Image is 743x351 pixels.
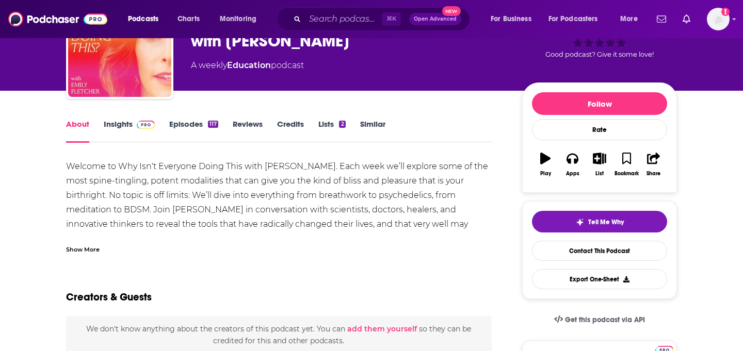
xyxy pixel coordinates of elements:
[286,7,480,31] div: Search podcasts, credits, & more...
[191,59,304,72] div: A weekly podcast
[137,121,155,129] img: Podchaser Pro
[640,146,667,183] button: Share
[318,119,345,143] a: Lists2
[409,13,461,25] button: Open AdvancedNew
[679,10,694,28] a: Show notifications dropdown
[620,12,638,26] span: More
[546,307,653,332] a: Get this podcast via API
[542,11,613,27] button: open menu
[339,121,345,128] div: 2
[559,146,586,183] button: Apps
[532,269,667,289] button: Export One-Sheet
[414,16,457,22] span: Open Advanced
[566,171,579,177] div: Apps
[66,119,89,143] a: About
[233,119,263,143] a: Reviews
[576,218,584,226] img: tell me why sparkle
[382,12,401,26] span: ⌘ K
[121,11,172,27] button: open menu
[548,12,598,26] span: For Podcasters
[707,8,730,30] span: Logged in as Ashley_Beenen
[483,11,544,27] button: open menu
[347,325,417,333] button: add them yourself
[586,146,613,183] button: List
[86,324,471,345] span: We don't know anything about the creators of this podcast yet . You can so they can be credited f...
[532,211,667,232] button: tell me why sparkleTell Me Why
[220,12,256,26] span: Monitoring
[653,10,670,28] a: Show notifications dropdown
[177,12,200,26] span: Charts
[8,9,107,29] img: Podchaser - Follow, Share and Rate Podcasts
[442,6,461,16] span: New
[128,12,158,26] span: Podcasts
[588,218,624,226] span: Tell Me Why
[104,119,155,143] a: InsightsPodchaser Pro
[360,119,385,143] a: Similar
[532,146,559,183] button: Play
[613,146,640,183] button: Bookmark
[227,60,271,70] a: Education
[565,315,645,324] span: Get this podcast via API
[532,92,667,115] button: Follow
[545,51,654,58] span: Good podcast? Give it some love!
[721,8,730,16] svg: Add a profile image
[277,119,304,143] a: Credits
[707,8,730,30] img: User Profile
[208,121,218,128] div: 117
[213,11,270,27] button: open menu
[540,171,551,177] div: Play
[491,12,531,26] span: For Business
[615,171,639,177] div: Bookmark
[305,11,382,27] input: Search podcasts, credits, & more...
[66,159,492,275] div: Welcome to Why Isn't Everyone Doing This with [PERSON_NAME]. Each week we’ll explore some of the ...
[169,119,218,143] a: Episodes117
[613,11,651,27] button: open menu
[532,241,667,261] a: Contact This Podcast
[707,8,730,30] button: Show profile menu
[647,171,660,177] div: Share
[66,291,152,304] h2: Creators & Guests
[532,119,667,140] div: Rate
[171,11,206,27] a: Charts
[595,171,604,177] div: List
